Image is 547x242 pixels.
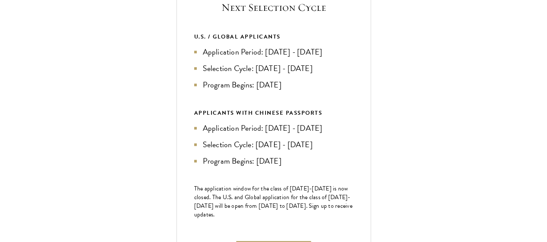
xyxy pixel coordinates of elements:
[194,79,353,91] li: Program Begins: [DATE]
[194,139,353,151] li: Selection Cycle: [DATE] - [DATE]
[194,122,353,134] li: Application Period: [DATE] - [DATE]
[194,184,352,219] span: The application window for the class of [DATE]-[DATE] is now closed. The U.S. and Global applicat...
[194,108,353,118] div: APPLICANTS WITH CHINESE PASSPORTS
[194,62,353,74] li: Selection Cycle: [DATE] - [DATE]
[194,32,353,42] div: U.S. / GLOBAL APPLICANTS
[194,46,353,58] li: Application Period: [DATE] - [DATE]
[194,155,353,167] li: Program Begins: [DATE]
